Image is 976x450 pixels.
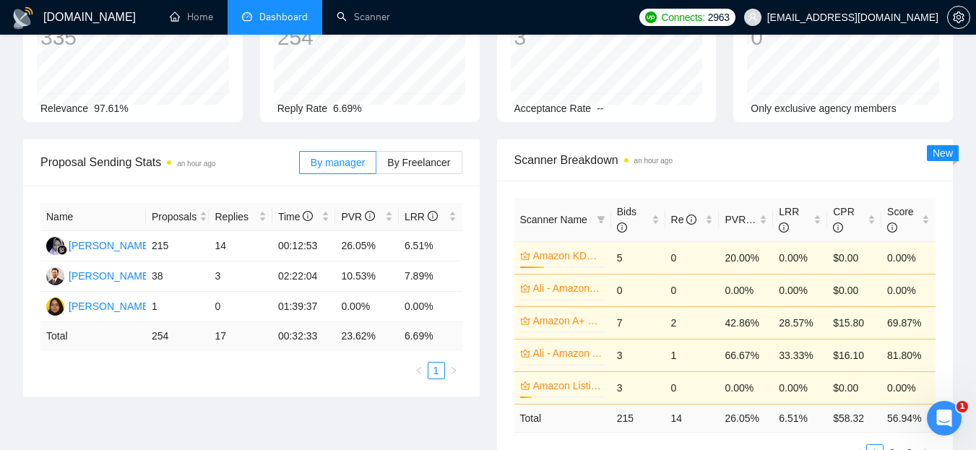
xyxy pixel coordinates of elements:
[209,322,272,350] td: 17
[827,306,881,339] td: $15.80
[827,241,881,274] td: $0.00
[335,292,399,322] td: 0.00%
[833,222,843,233] span: info-circle
[399,292,462,322] td: 0.00%
[209,261,272,292] td: 3
[751,103,897,114] span: Only exclusive agency members
[773,274,827,306] td: 0.00%
[445,362,462,379] li: Next Page
[533,280,603,296] a: Ali - Amazon SEO
[146,322,210,350] td: 254
[719,371,773,404] td: 0.00%
[40,203,146,231] th: Name
[533,313,603,329] a: Amazon A+ Content - Rameen
[277,103,327,114] span: Reply Rate
[69,268,152,284] div: [PERSON_NAME]
[520,316,530,326] span: crown
[611,404,665,432] td: 215
[514,151,936,169] span: Scanner Breakdown
[708,9,730,25] span: 2963
[94,103,128,114] span: 97.61%
[827,339,881,371] td: $16.10
[719,306,773,339] td: 42.86%
[611,274,665,306] td: 0
[887,206,914,233] span: Score
[933,147,953,159] span: New
[46,298,64,316] img: RA
[956,401,968,412] span: 1
[311,157,365,168] span: By manager
[46,300,152,311] a: RA[PERSON_NAME]
[611,306,665,339] td: 7
[881,404,936,432] td: 56.94 %
[341,211,375,222] span: PVR
[665,404,720,432] td: 14
[665,306,720,339] td: 2
[12,7,35,30] img: logo
[773,306,827,339] td: 28.57%
[335,261,399,292] td: 10.53%
[671,214,697,225] span: Re
[399,322,462,350] td: 6.69 %
[725,214,759,225] span: PVR
[881,371,936,404] td: 0.00%
[611,339,665,371] td: 3
[827,274,881,306] td: $0.00
[597,215,605,224] span: filter
[272,231,336,261] td: 00:12:53
[278,211,313,222] span: Time
[428,362,445,379] li: 1
[779,206,799,233] span: LRR
[611,241,665,274] td: 5
[333,103,362,114] span: 6.69%
[881,339,936,371] td: 81.80%
[46,237,64,255] img: AA
[881,241,936,274] td: 0.00%
[947,12,970,23] a: setting
[405,211,438,222] span: LRR
[69,298,152,314] div: [PERSON_NAME]
[449,366,458,375] span: right
[617,206,636,233] span: Bids
[209,203,272,231] th: Replies
[46,269,152,281] a: OA[PERSON_NAME]
[520,283,530,293] span: crown
[611,371,665,404] td: 3
[827,404,881,432] td: $ 58.32
[597,103,603,114] span: --
[634,157,673,165] time: an hour ago
[40,322,146,350] td: Total
[272,322,336,350] td: 00:32:33
[428,211,438,221] span: info-circle
[415,366,423,375] span: left
[272,261,336,292] td: 02:22:04
[146,292,210,322] td: 1
[645,12,657,23] img: upwork-logo.png
[177,160,215,168] time: an hour ago
[259,11,308,23] span: Dashboard
[242,12,252,22] span: dashboard
[887,222,897,233] span: info-circle
[665,371,720,404] td: 0
[773,371,827,404] td: 0.00%
[719,241,773,274] td: 20.00%
[719,404,773,432] td: 26.05 %
[594,209,608,230] span: filter
[665,339,720,371] td: 1
[215,209,256,225] span: Replies
[665,241,720,274] td: 0
[533,248,603,264] a: Amazon KDP - Rameen
[520,214,587,225] span: Scanner Name
[410,362,428,379] button: left
[428,363,444,378] a: 1
[57,245,67,255] img: gigradar-bm.png
[514,103,592,114] span: Acceptance Rate
[617,222,627,233] span: info-circle
[773,241,827,274] td: 0.00%
[365,211,375,221] span: info-circle
[335,231,399,261] td: 26.05%
[927,401,962,436] iframe: Intercom live chat
[46,239,152,251] a: AA[PERSON_NAME]
[773,339,827,371] td: 33.33%
[948,12,969,23] span: setting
